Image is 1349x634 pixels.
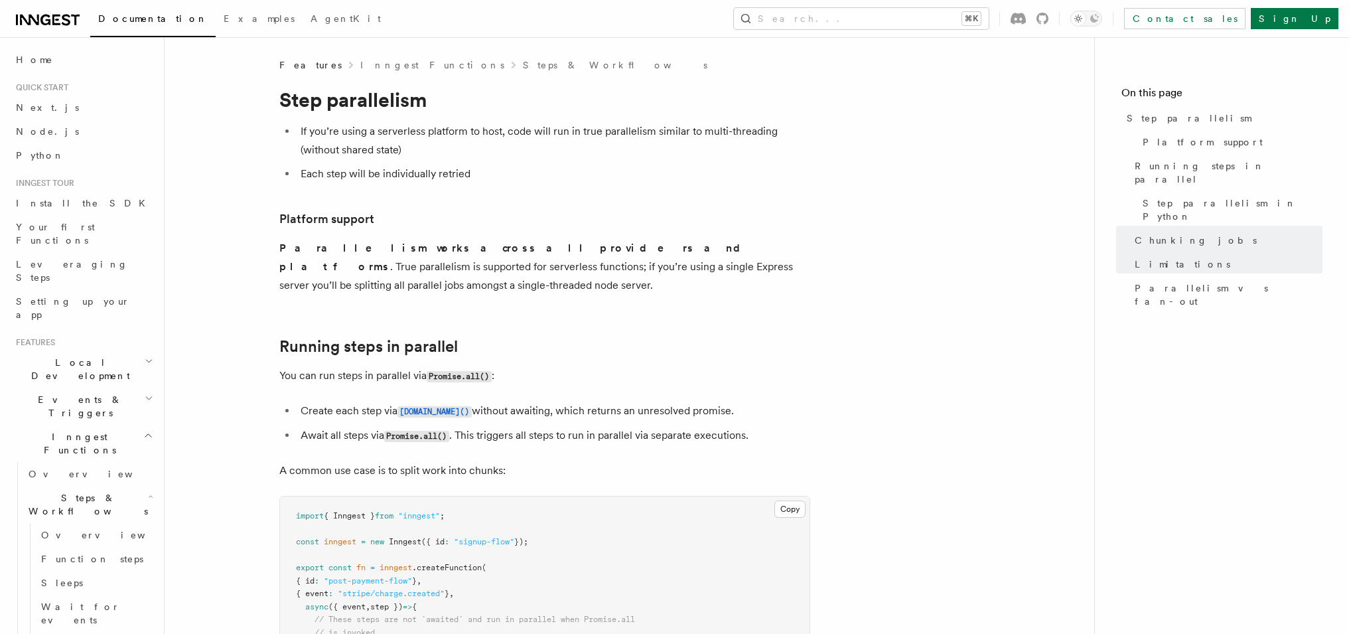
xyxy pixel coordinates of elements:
a: Overview [36,523,156,547]
span: inngest [324,537,356,546]
span: Inngest Functions [11,430,143,457]
p: A common use case is to split work into chunks: [279,461,810,480]
code: Promise.all() [427,371,492,382]
span: => [403,602,412,611]
a: Wait for events [36,595,156,632]
li: If you’re using a serverless platform to host, code will run in true parallelism similar to multi... [297,122,810,159]
a: Running steps in parallel [279,337,458,356]
a: Contact sales [1124,8,1245,29]
a: Leveraging Steps [11,252,156,289]
span: : [315,576,319,586]
span: "signup-flow" [454,537,514,546]
span: Features [11,337,55,348]
a: Function steps [36,547,156,571]
span: .createFunction [412,563,482,572]
span: Install the SDK [16,198,153,208]
span: Limitations [1135,258,1230,271]
strong: Parallelism works across all providers and platforms [279,242,751,273]
span: inngest [380,563,412,572]
a: [DOMAIN_NAME]() [397,404,472,417]
code: Promise.all() [384,431,449,442]
span: Sleeps [41,578,83,588]
span: Inngest tour [11,178,74,189]
span: Function steps [41,554,143,564]
span: Chunking jobs [1135,234,1257,247]
span: Step parallelism in Python [1143,197,1322,223]
span: ({ id [421,537,445,546]
a: Inngest Functions [360,58,504,72]
p: You can run steps in parallel via : [279,366,810,386]
span: Events & Triggers [11,393,145,420]
span: Step parallelism [1127,112,1251,125]
span: Features [279,58,342,72]
span: AgentKit [311,13,381,24]
span: { event [296,589,328,598]
a: Install the SDK [11,191,156,215]
span: }); [514,537,528,546]
span: from [375,511,393,520]
span: // These steps are not `awaited` and run in parallel when Promise.all [315,615,635,624]
span: { Inngest } [324,511,375,520]
span: Running steps in parallel [1135,159,1322,186]
span: Inngest [389,537,421,546]
a: Sleeps [36,571,156,595]
a: Step parallelism [1121,106,1322,130]
span: , [366,602,370,611]
span: Steps & Workflows [23,491,148,518]
span: : [328,589,333,598]
span: "inngest" [398,511,440,520]
span: new [370,537,384,546]
a: Step parallelism in Python [1137,191,1322,228]
span: const [328,563,352,572]
span: Quick start [11,82,68,93]
a: Running steps in parallel [1129,154,1322,191]
button: Events & Triggers [11,388,156,425]
span: { id [296,576,315,586]
li: Create each step via without awaiting, which returns an unresolved promise. [297,402,810,421]
a: Chunking jobs [1129,228,1322,252]
a: Steps & Workflows [523,58,707,72]
span: Local Development [11,356,145,382]
h1: Step parallelism [279,88,810,112]
span: Overview [29,469,165,479]
a: Your first Functions [11,215,156,252]
button: Toggle dark mode [1070,11,1102,27]
a: Documentation [90,4,216,37]
span: ( [482,563,486,572]
a: Home [11,48,156,72]
span: Examples [224,13,295,24]
span: Home [16,53,53,66]
a: Platform support [1137,130,1322,154]
a: Limitations [1129,252,1322,276]
span: Leveraging Steps [16,259,128,283]
a: Overview [23,462,156,486]
span: Parallelism vs fan-out [1135,281,1322,308]
a: Python [11,143,156,167]
span: { [412,602,417,611]
a: Node.js [11,119,156,143]
span: } [412,576,417,586]
li: Each step will be individually retried [297,165,810,183]
button: Copy [774,501,806,518]
span: fn [356,563,366,572]
p: . True parallelism is supported for serverless functions; if you’re using a single Express server... [279,239,810,295]
span: , [417,576,421,586]
span: import [296,511,324,520]
a: Platform support [279,210,374,228]
a: Setting up your app [11,289,156,327]
span: = [361,537,366,546]
span: "stripe/charge.created" [338,589,445,598]
span: Platform support [1143,135,1263,149]
a: AgentKit [303,4,389,36]
span: const [296,537,319,546]
span: Your first Functions [16,222,95,246]
a: Next.js [11,96,156,119]
button: Inngest Functions [11,425,156,462]
span: , [449,589,454,598]
span: Setting up your app [16,296,130,320]
a: Sign Up [1251,8,1338,29]
span: Overview [41,530,178,540]
code: [DOMAIN_NAME]() [397,406,472,418]
a: Parallelism vs fan-out [1129,276,1322,313]
button: Local Development [11,351,156,388]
